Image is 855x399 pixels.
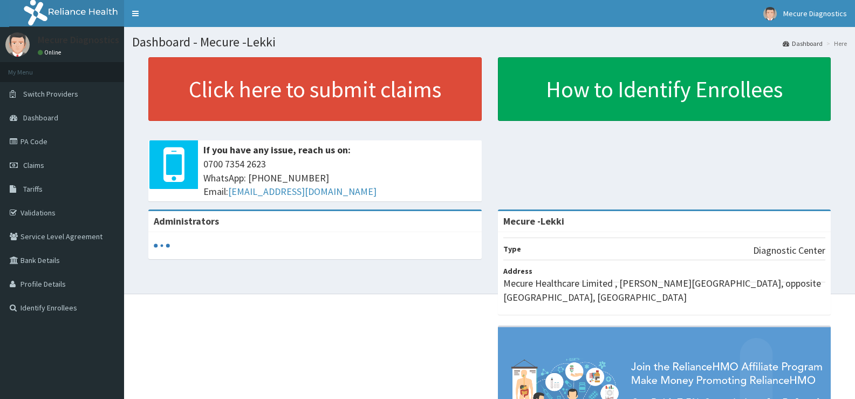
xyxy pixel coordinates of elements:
[203,157,476,199] span: 0700 7354 2623 WhatsApp: [PHONE_NUMBER] Email:
[783,39,823,48] a: Dashboard
[154,215,219,227] b: Administrators
[23,113,58,123] span: Dashboard
[148,57,482,121] a: Click here to submit claims
[503,266,532,276] b: Address
[503,215,564,227] strong: Mecure -Lekki
[503,244,521,254] b: Type
[132,35,847,49] h1: Dashboard - Mecure -Lekki
[154,238,170,254] svg: audio-loading
[38,49,64,56] a: Online
[23,89,78,99] span: Switch Providers
[23,160,44,170] span: Claims
[824,39,847,48] li: Here
[228,185,377,198] a: [EMAIL_ADDRESS][DOMAIN_NAME]
[498,57,831,121] a: How to Identify Enrollees
[5,32,30,57] img: User Image
[203,144,351,156] b: If you have any issue, reach us on:
[763,7,777,21] img: User Image
[503,276,826,304] p: Mecure Healthcare Limited , [PERSON_NAME][GEOGRAPHIC_DATA], opposite [GEOGRAPHIC_DATA], [GEOGRAPH...
[753,244,825,258] p: Diagnostic Center
[23,184,43,194] span: Tariffs
[38,35,119,45] p: Mecure Diagnostics
[783,9,847,18] span: Mecure Diagnostics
